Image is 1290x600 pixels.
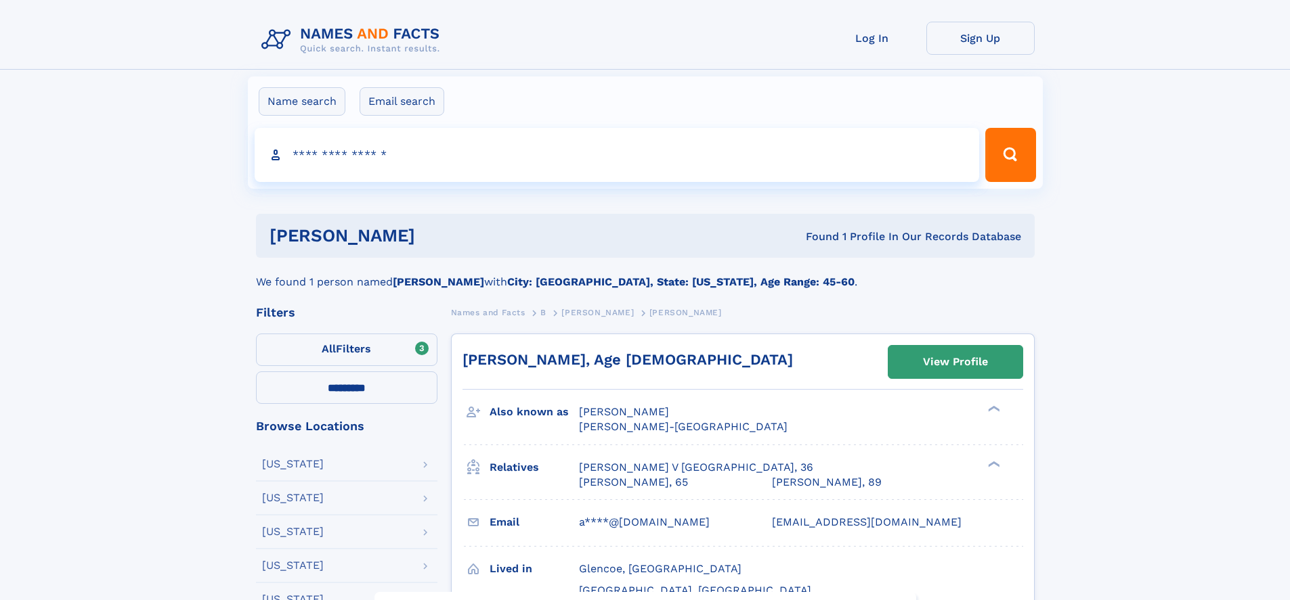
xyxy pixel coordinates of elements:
span: [EMAIL_ADDRESS][DOMAIN_NAME] [772,515,962,528]
a: Log In [818,22,926,55]
span: B [540,308,546,317]
input: search input [255,128,980,182]
span: Glencoe, [GEOGRAPHIC_DATA] [579,562,741,575]
div: View Profile [923,346,988,377]
a: B [540,304,546,321]
label: Email search [360,87,444,116]
span: [GEOGRAPHIC_DATA], [GEOGRAPHIC_DATA] [579,584,811,597]
a: [PERSON_NAME], 89 [772,475,882,490]
b: City: [GEOGRAPHIC_DATA], State: [US_STATE], Age Range: 45-60 [507,275,855,288]
h1: [PERSON_NAME] [270,227,611,244]
h3: Lived in [490,557,579,580]
a: [PERSON_NAME], 65 [579,475,688,490]
span: [PERSON_NAME]-[GEOGRAPHIC_DATA] [579,420,788,433]
img: Logo Names and Facts [256,22,451,58]
div: Browse Locations [256,420,437,432]
label: Name search [259,87,345,116]
span: [PERSON_NAME] [649,308,722,317]
a: [PERSON_NAME] V [GEOGRAPHIC_DATA], 36 [579,460,813,475]
a: [PERSON_NAME], Age [DEMOGRAPHIC_DATA] [463,351,793,368]
a: Sign Up [926,22,1035,55]
div: ❯ [985,405,1001,413]
label: Filters [256,333,437,366]
div: Found 1 Profile In Our Records Database [610,229,1021,244]
a: View Profile [888,346,1023,378]
b: [PERSON_NAME] [393,275,484,288]
div: [US_STATE] [262,560,324,571]
div: [US_STATE] [262,492,324,503]
span: All [322,342,336,355]
div: [US_STATE] [262,459,324,469]
span: [PERSON_NAME] [579,405,669,418]
div: Filters [256,306,437,319]
div: ❯ [985,459,1001,468]
button: Search Button [985,128,1035,182]
h3: Also known as [490,400,579,423]
a: Names and Facts [451,304,525,321]
a: [PERSON_NAME] [561,304,634,321]
div: We found 1 person named with . [256,258,1035,290]
h3: Email [490,511,579,534]
div: [US_STATE] [262,526,324,537]
span: [PERSON_NAME] [561,308,634,317]
h3: Relatives [490,456,579,479]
